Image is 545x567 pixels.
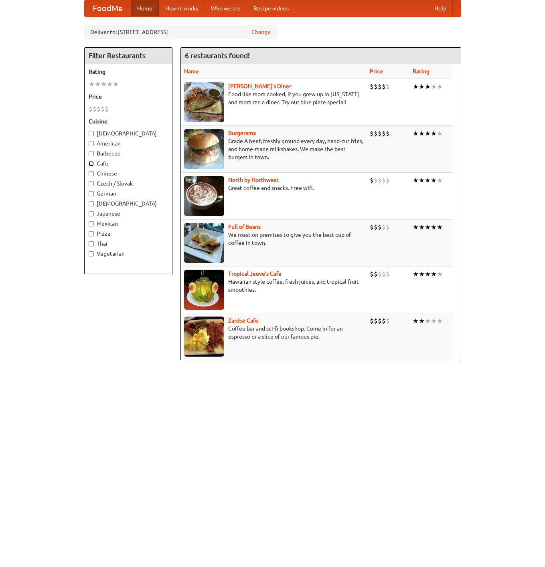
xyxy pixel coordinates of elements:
[95,80,101,89] li: ★
[386,129,390,138] li: $
[419,317,425,325] li: ★
[89,211,94,216] input: Japanese
[413,223,419,232] li: ★
[382,270,386,278] li: $
[185,52,250,59] ng-pluralize: 6 restaurants found!
[425,129,431,138] li: ★
[89,220,168,228] label: Mexican
[370,68,383,75] a: Price
[89,80,95,89] li: ★
[89,169,168,178] label: Chinese
[382,129,386,138] li: $
[374,129,378,138] li: $
[89,251,94,256] input: Vegetarian
[89,250,168,258] label: Vegetarian
[419,223,425,232] li: ★
[89,200,168,208] label: [DEMOGRAPHIC_DATA]
[378,82,382,91] li: $
[370,129,374,138] li: $
[184,137,363,161] p: Grade A beef, freshly ground every day, hand-cut fries, and home-made milkshakes. We make the bes...
[413,317,419,325] li: ★
[425,82,431,91] li: ★
[425,176,431,185] li: ★
[374,82,378,91] li: $
[84,25,277,39] div: Deliver to: [STREET_ADDRESS]
[184,223,224,263] img: beans.jpg
[184,325,363,341] p: Coffee bar and sci-fi bookshop. Come in for an espresso or a slice of our famous pie.
[382,82,386,91] li: $
[425,317,431,325] li: ★
[89,151,94,156] input: Barbecue
[89,129,168,137] label: [DEMOGRAPHIC_DATA]
[413,270,419,278] li: ★
[437,223,443,232] li: ★
[228,224,261,230] a: Full of Beans
[247,0,295,16] a: Recipe videos
[89,181,94,186] input: Czech / Slovak
[382,223,386,232] li: $
[93,105,97,113] li: $
[184,90,363,106] p: Food like mom cooked, if you grew up in [US_STATE] and mom ran a diner. Try our blue plate special!
[431,223,437,232] li: ★
[431,317,437,325] li: ★
[89,68,168,76] h5: Rating
[89,131,94,136] input: [DEMOGRAPHIC_DATA]
[431,82,437,91] li: ★
[89,230,168,238] label: Pizza
[386,176,390,185] li: $
[89,190,168,198] label: German
[378,317,382,325] li: $
[437,129,443,138] li: ★
[419,176,425,185] li: ★
[378,129,382,138] li: $
[131,0,159,16] a: Home
[386,270,390,278] li: $
[228,83,291,89] a: [PERSON_NAME]'s Diner
[107,80,113,89] li: ★
[89,93,168,101] h5: Price
[370,317,374,325] li: $
[382,176,386,185] li: $
[228,317,258,324] a: Zardoz Cafe
[386,223,390,232] li: $
[378,223,382,232] li: $
[89,161,94,166] input: Cafe
[413,129,419,138] li: ★
[89,171,94,176] input: Chinese
[370,82,374,91] li: $
[89,139,168,147] label: American
[431,176,437,185] li: ★
[89,201,94,206] input: [DEMOGRAPHIC_DATA]
[113,80,119,89] li: ★
[228,130,256,136] a: Burgerama
[413,68,430,75] a: Rating
[184,270,224,310] img: jeeves.jpg
[85,48,172,64] h4: Filter Restaurants
[378,270,382,278] li: $
[184,129,224,169] img: burgerama.jpg
[374,317,378,325] li: $
[419,129,425,138] li: ★
[184,176,224,216] img: north.jpg
[228,177,279,183] a: North by Northwest
[101,80,107,89] li: ★
[413,176,419,185] li: ★
[89,191,94,196] input: German
[89,159,168,167] label: Cafe
[419,270,425,278] li: ★
[105,105,109,113] li: $
[374,223,378,232] li: $
[437,270,443,278] li: ★
[184,68,199,75] a: Name
[378,176,382,185] li: $
[437,176,443,185] li: ★
[89,149,168,157] label: Barbecue
[431,270,437,278] li: ★
[205,0,247,16] a: Who we are
[184,317,224,357] img: zardoz.jpg
[85,0,131,16] a: FoodMe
